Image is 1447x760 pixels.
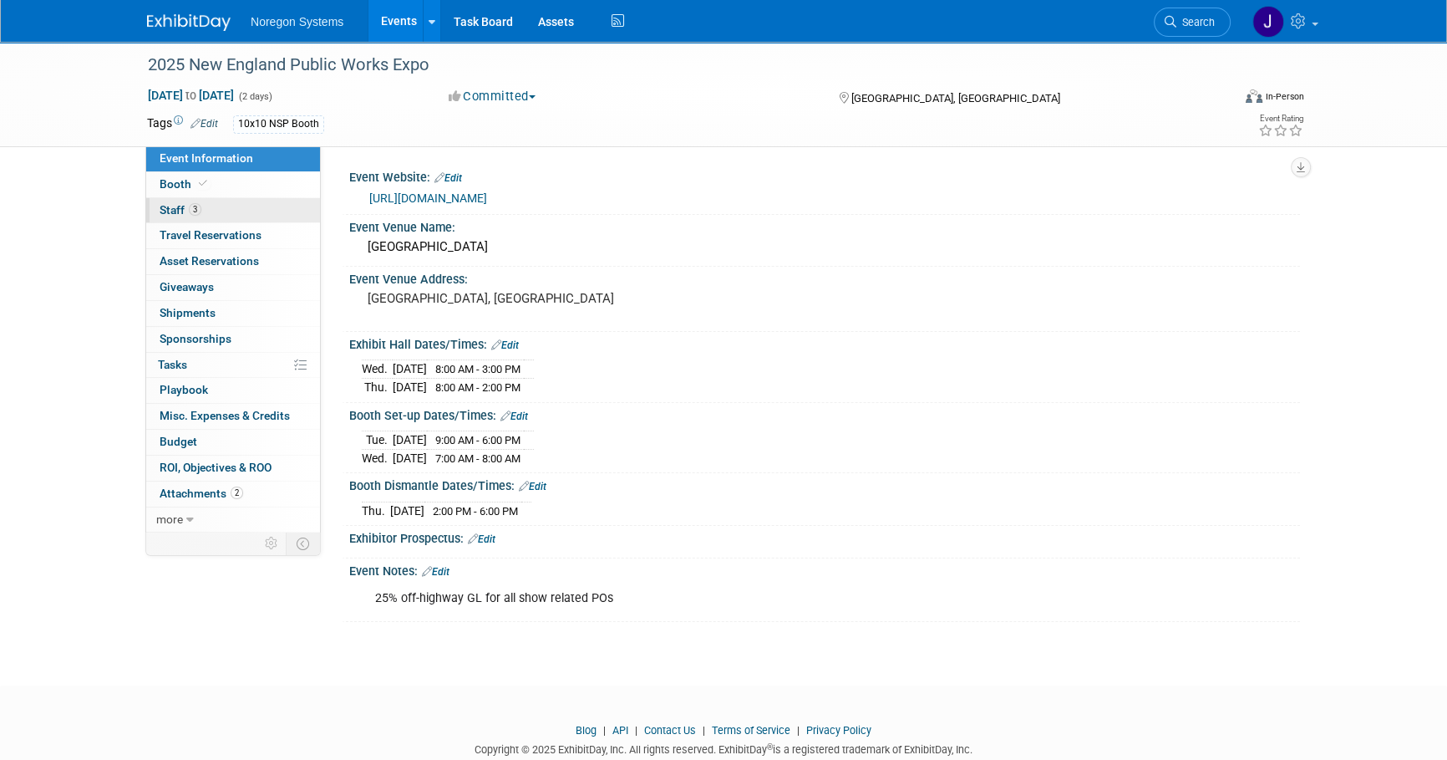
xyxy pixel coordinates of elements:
td: Thu. [362,379,393,396]
span: Tasks [158,358,187,371]
a: Edit [422,566,449,578]
span: Travel Reservations [160,228,261,242]
span: Giveaways [160,280,214,293]
span: 8:00 AM - 2:00 PM [435,381,520,394]
a: API [612,724,628,737]
span: 2 [231,487,243,499]
span: (2 days) [237,91,272,102]
div: 2025 New England Public Works Expo [142,50,1206,80]
td: Thu. [362,502,390,519]
a: Travel Reservations [146,223,320,248]
div: Exhibit Hall Dates/Times: [349,332,1300,354]
td: Tue. [362,431,393,450]
a: Blog [576,724,597,737]
td: [DATE] [393,379,427,396]
a: Contact Us [644,724,696,737]
span: | [698,724,709,737]
a: Terms of Service [712,724,790,737]
span: 2:00 PM - 6:00 PM [433,505,518,518]
span: Booth [160,177,211,191]
td: [DATE] [393,449,427,467]
span: Asset Reservations [160,254,259,268]
td: Tags [147,115,218,134]
div: Event Format [1132,87,1304,112]
td: [DATE] [390,502,424,519]
a: Playbook [146,378,320,403]
td: Wed. [362,360,393,379]
pre: [GEOGRAPHIC_DATA], [GEOGRAPHIC_DATA] [368,291,727,306]
span: 7:00 AM - 8:00 AM [435,452,520,465]
a: Search [1154,8,1231,37]
span: | [793,724,804,737]
span: ROI, Objectives & ROO [160,461,272,474]
a: Sponsorships [146,327,320,352]
td: [DATE] [393,431,427,450]
span: Sponsorships [160,332,231,345]
a: Booth [146,172,320,197]
a: [URL][DOMAIN_NAME] [369,191,487,205]
a: Event Information [146,146,320,171]
span: Attachments [160,487,243,500]
a: Edit [190,118,218,130]
a: Budget [146,430,320,455]
span: Shipments [160,306,216,319]
a: Tasks [146,353,320,378]
a: more [146,508,320,533]
span: to [183,89,199,102]
span: Playbook [160,383,208,396]
a: Misc. Expenses & Credits [146,404,320,429]
span: Misc. Expenses & Credits [160,409,290,422]
td: Personalize Event Tab Strip [257,533,287,554]
a: ROI, Objectives & ROO [146,456,320,481]
a: Staff3 [146,198,320,223]
a: Edit [500,411,528,422]
i: Booth reservation complete [199,179,207,188]
td: Toggle Event Tabs [287,533,321,554]
img: ExhibitDay [147,14,231,31]
span: 9:00 AM - 6:00 PM [435,434,520,446]
span: 8:00 AM - 3:00 PM [435,363,520,375]
div: Exhibitor Prospectus: [349,526,1300,548]
span: 3 [189,203,201,216]
td: [DATE] [393,360,427,379]
button: Committed [443,88,542,105]
td: Wed. [362,449,393,467]
img: Johana Gil [1252,6,1284,38]
div: Event Venue Name: [349,215,1300,236]
a: Edit [491,339,519,351]
a: Privacy Policy [806,724,871,737]
a: Edit [434,172,462,184]
span: Staff [160,203,201,217]
img: Format-Inperson.png [1246,89,1262,103]
div: Booth Dismantle Dates/Times: [349,473,1300,495]
div: 10x10 NSP Booth [233,115,324,133]
span: [DATE] [DATE] [147,88,235,103]
div: Event Rating [1258,115,1303,123]
span: Search [1176,16,1215,28]
div: Event Website: [349,165,1300,186]
a: Shipments [146,301,320,326]
span: [GEOGRAPHIC_DATA], [GEOGRAPHIC_DATA] [850,92,1059,105]
a: Attachments2 [146,482,320,507]
span: Budget [160,435,197,448]
span: more [156,513,183,526]
a: Edit [519,481,546,492]
div: 25% off-highway GL for all show related POs [363,582,1116,615]
span: Noregon Systems [251,15,343,28]
a: Giveaways [146,275,320,300]
span: Event Information [160,151,253,165]
a: Edit [468,533,495,545]
div: Booth Set-up Dates/Times: [349,403,1300,425]
div: In-Person [1265,90,1304,103]
div: Event Notes: [349,559,1300,580]
a: Asset Reservations [146,249,320,274]
sup: ® [767,742,773,752]
div: [GEOGRAPHIC_DATA] [362,234,1287,260]
div: Event Venue Address: [349,267,1300,288]
span: | [599,724,610,737]
span: | [631,724,642,737]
